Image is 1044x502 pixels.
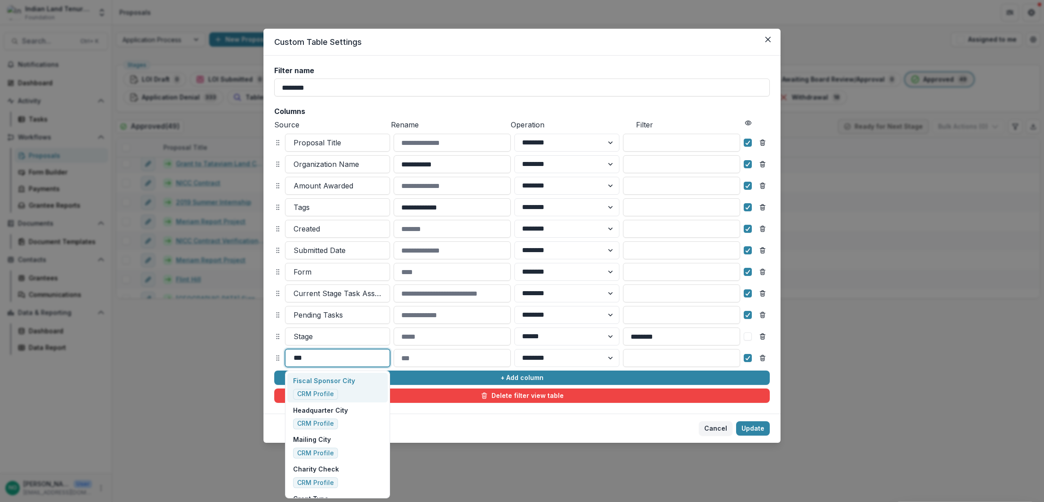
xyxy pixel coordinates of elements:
button: Remove column [755,329,770,344]
button: Remove column [755,308,770,322]
button: Remove column [755,222,770,236]
button: Delete filter view table [274,389,770,403]
span: CRM Profile [297,479,334,487]
p: Charity Check [293,464,339,474]
p: Source [274,119,387,130]
span: CRM Profile [297,420,334,428]
button: Remove column [755,179,770,193]
p: Headquarter City [293,406,348,415]
button: Update [736,421,770,436]
button: Remove column [755,286,770,301]
button: Cancel [699,421,733,436]
span: CRM Profile [297,450,334,457]
p: Fiscal Sponsor City [293,376,355,385]
button: Close [761,32,775,47]
h2: Columns [274,107,770,116]
button: Remove column [755,243,770,258]
p: Mailing City [293,435,338,444]
label: Filter name [274,66,764,75]
button: + Add column [274,371,770,385]
p: Operation [511,119,632,130]
p: Filter [636,119,741,130]
button: Remove column [755,351,770,365]
span: CRM Profile [297,390,334,398]
button: Remove column [755,135,770,150]
header: Custom Table Settings [263,29,781,56]
button: Remove column [755,157,770,171]
button: Remove column [755,200,770,214]
p: Rename [391,119,507,130]
button: Remove column [755,265,770,279]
